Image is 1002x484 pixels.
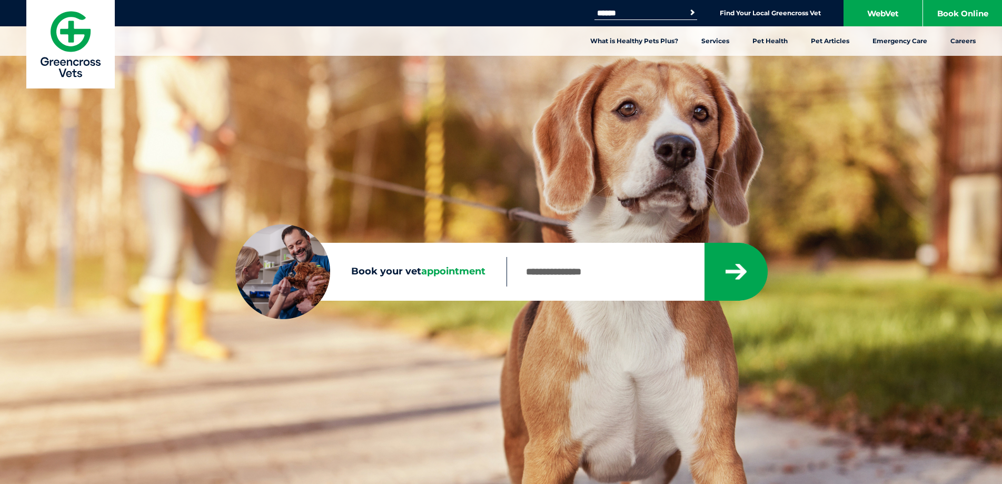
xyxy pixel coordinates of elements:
[235,264,507,280] label: Book your vet
[720,9,821,17] a: Find Your Local Greencross Vet
[579,26,690,56] a: What is Healthy Pets Plus?
[421,265,485,277] span: appointment
[687,7,698,18] button: Search
[861,26,939,56] a: Emergency Care
[741,26,799,56] a: Pet Health
[690,26,741,56] a: Services
[799,26,861,56] a: Pet Articles
[939,26,987,56] a: Careers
